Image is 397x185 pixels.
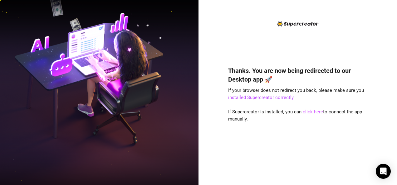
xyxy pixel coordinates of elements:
a: click here [303,109,323,115]
h4: Thanks. You are now being redirected to our Desktop app 🚀 [228,66,367,84]
span: If Supercreator is installed, you can to connect the app manually. [228,109,362,122]
div: Open Intercom Messenger [376,164,391,179]
a: installed Supercreator correctly [228,95,293,100]
img: logo-BBDzfeDw.svg [277,21,319,26]
span: If your browser does not redirect you back, please make sure you . [228,88,364,101]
